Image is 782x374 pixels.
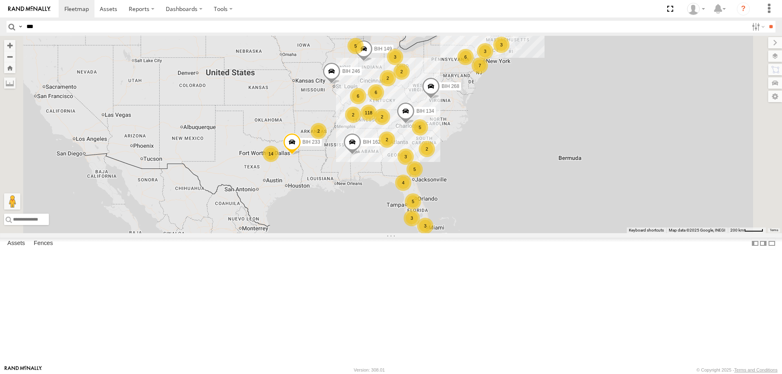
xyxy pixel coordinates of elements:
[751,238,759,249] label: Dock Summary Table to the Left
[419,141,435,157] div: 2
[768,91,782,102] label: Map Settings
[477,43,493,59] div: 3
[442,83,459,89] span: BIH 268
[263,146,279,162] div: 14
[310,123,327,139] div: 2
[728,227,766,233] button: Map Scale: 200 km per 43 pixels
[629,227,664,233] button: Keyboard shortcuts
[696,367,778,372] div: © Copyright 2025 -
[342,68,360,74] span: BIH 246
[768,238,776,249] label: Hide Summary Table
[360,105,377,121] div: 118
[393,63,410,80] div: 2
[406,161,423,177] div: 5
[404,210,420,226] div: 3
[457,49,474,65] div: 6
[30,238,57,249] label: Fences
[4,40,15,51] button: Zoom in
[749,21,766,33] label: Search Filter Options
[4,51,15,62] button: Zoom out
[730,228,744,232] span: 200 km
[770,229,778,232] a: Terms (opens in new tab)
[354,367,385,372] div: Version: 308.01
[363,139,380,145] span: BIH 162
[417,218,433,234] div: 3
[493,37,510,53] div: 3
[412,119,428,136] div: 5
[368,84,384,101] div: 6
[379,131,395,148] div: 2
[4,77,15,89] label: Measure
[737,2,750,15] i: ?
[4,366,42,374] a: Visit our Website
[347,38,364,54] div: 5
[398,149,414,165] div: 3
[303,139,320,145] span: BIH 233
[387,49,403,65] div: 3
[395,175,411,191] div: 4
[416,108,434,114] span: BIH 134
[4,62,15,73] button: Zoom Home
[8,6,51,12] img: rand-logo.svg
[405,193,421,210] div: 5
[472,57,488,74] div: 7
[759,238,767,249] label: Dock Summary Table to the Right
[17,21,24,33] label: Search Query
[350,88,366,104] div: 6
[4,193,20,210] button: Drag Pegman onto the map to open Street View
[734,367,778,372] a: Terms and Conditions
[669,228,725,232] span: Map data ©2025 Google, INEGI
[684,3,708,15] div: Nele .
[345,107,361,123] div: 2
[3,238,29,249] label: Assets
[380,70,396,86] div: 2
[374,46,392,52] span: BIH 149
[374,109,390,125] div: 2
